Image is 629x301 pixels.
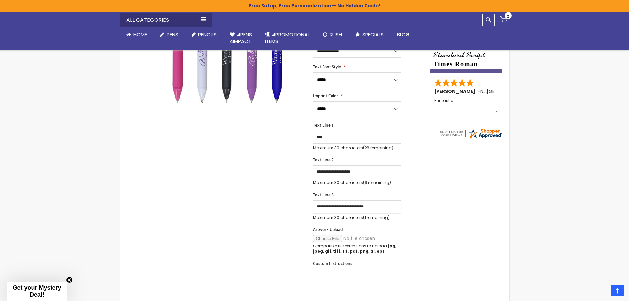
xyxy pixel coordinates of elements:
[185,27,223,42] a: Pencils
[313,227,343,232] span: Artwork Upload
[330,31,342,38] span: Rush
[313,122,334,128] span: Text Line 1
[313,180,401,185] p: Maximum 30 characters
[313,261,352,266] span: Custom Instructions
[362,31,384,38] span: Specials
[313,145,401,151] p: Maximum 30 characters
[478,88,535,94] span: - ,
[7,282,67,301] div: Get your Mystery Deal!Close teaser
[349,27,390,42] a: Specials
[133,31,147,38] span: Home
[439,135,503,141] a: 4pens.com certificate URL
[313,243,396,254] strong: jpg, jpeg, gif, tiff, tif, pdf, png, ai, eps
[198,31,217,38] span: Pencils
[120,13,212,27] div: All Categories
[120,27,154,42] a: Home
[313,157,334,163] span: Text Line 2
[313,244,401,254] p: Compatible file extensions to upload:
[363,215,390,220] span: (1 remaining)
[363,180,391,185] span: (9 remaining)
[167,31,178,38] span: Pens
[154,27,185,42] a: Pens
[313,93,338,99] span: Imprint Color
[434,98,498,113] div: Fantastic
[498,14,509,25] a: 0
[313,215,401,220] p: Maximum 30 characters
[313,192,334,198] span: Text Line 3
[13,284,61,298] span: Get your Mystery Deal!
[66,277,73,283] button: Close teaser
[265,31,310,45] span: 4PROMOTIONAL ITEMS
[363,145,393,151] span: (26 remaining)
[487,88,535,94] span: [GEOGRAPHIC_DATA]
[313,64,341,70] span: Text Font Style
[259,27,316,49] a: 4PROMOTIONALITEMS
[316,27,349,42] a: Rush
[434,88,478,94] span: [PERSON_NAME]
[397,31,410,38] span: Blog
[507,13,509,19] span: 0
[390,27,416,42] a: Blog
[480,88,486,94] span: NJ
[230,31,252,45] span: 4Pens 4impact
[223,27,259,49] a: 4Pens4impact
[439,128,503,139] img: 4pens.com widget logo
